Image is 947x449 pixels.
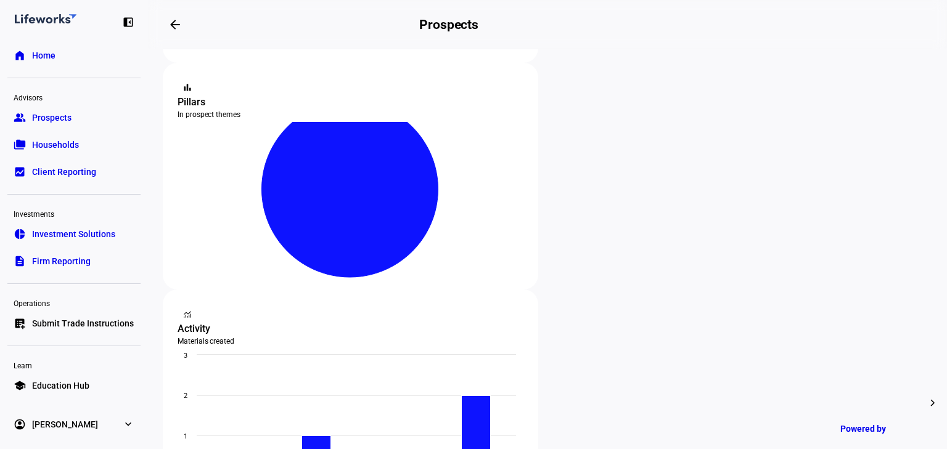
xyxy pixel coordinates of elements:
[181,308,194,320] mat-icon: monitoring
[7,43,141,68] a: homeHome
[14,111,26,124] eth-mat-symbol: group
[14,255,26,267] eth-mat-symbol: description
[7,105,141,130] a: groupProspects
[32,111,72,124] span: Prospects
[32,418,98,431] span: [PERSON_NAME]
[184,432,187,440] text: 1
[7,160,141,184] a: bid_landscapeClient Reporting
[32,255,91,267] span: Firm Reporting
[7,132,141,157] a: folder_copyHouseholds
[32,228,115,240] span: Investment Solutions
[7,356,141,373] div: Learn
[168,17,182,32] mat-icon: arrow_backwards
[32,379,89,392] span: Education Hub
[925,395,940,410] mat-icon: chevron_right
[32,49,55,62] span: Home
[184,392,187,400] text: 2
[181,81,194,94] mat-icon: bar_chart
[7,249,141,273] a: descriptionFirm Reporting
[178,95,523,110] div: Pillars
[32,139,79,151] span: Households
[122,418,134,431] eth-mat-symbol: expand_more
[14,379,26,392] eth-mat-symbol: school
[184,352,187,360] text: 3
[14,228,26,240] eth-mat-symbol: pie_chart
[7,222,141,246] a: pie_chartInvestment Solutions
[14,49,26,62] eth-mat-symbol: home
[7,88,141,105] div: Advisors
[7,204,141,222] div: Investments
[32,166,96,178] span: Client Reporting
[178,322,523,336] div: Activity
[14,166,26,178] eth-mat-symbol: bid_landscape
[14,139,26,151] eth-mat-symbol: folder_copy
[14,418,26,431] eth-mat-symbol: account_circle
[14,317,26,330] eth-mat-symbol: list_alt_add
[178,110,523,119] div: In prospect themes
[122,16,134,28] eth-mat-symbol: left_panel_close
[178,336,523,346] div: Materials created
[419,17,478,32] h2: Prospects
[32,317,134,330] span: Submit Trade Instructions
[7,294,141,311] div: Operations
[834,417,929,440] a: Powered by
